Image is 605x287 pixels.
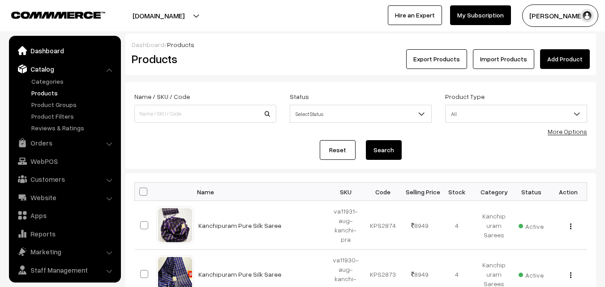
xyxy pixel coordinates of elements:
[198,222,281,229] a: Kanchipuram Pure Silk Saree
[327,201,365,250] td: va11931-aug-kanchi-pra
[11,135,118,151] a: Orders
[11,189,118,206] a: Website
[11,43,118,59] a: Dashboard
[132,41,164,48] a: Dashboard
[580,9,594,22] img: user
[473,49,534,69] a: Import Products
[445,92,485,101] label: Product Type
[11,244,118,260] a: Marketing
[364,183,401,201] th: Code
[11,171,118,187] a: Customers
[11,9,90,20] a: COMMMERCE
[446,106,587,122] span: All
[11,12,105,18] img: COMMMERCE
[290,105,432,123] span: Select Status
[401,183,438,201] th: Selling Price
[476,183,513,201] th: Category
[406,49,467,69] button: Export Products
[401,201,438,250] td: 8949
[548,128,587,135] a: More Options
[366,140,402,160] button: Search
[11,153,118,169] a: WebPOS
[438,183,476,201] th: Stock
[11,262,118,278] a: Staff Management
[519,219,544,231] span: Active
[29,123,118,133] a: Reviews & Ratings
[388,5,442,25] a: Hire an Expert
[132,40,590,49] div: /
[364,201,401,250] td: KPS2874
[519,268,544,280] span: Active
[101,4,216,27] button: [DOMAIN_NAME]
[29,77,118,86] a: Categories
[134,92,190,101] label: Name / SKU / Code
[11,226,118,242] a: Reports
[522,4,598,27] button: [PERSON_NAME]
[290,106,431,122] span: Select Status
[132,52,275,66] h2: Products
[570,272,571,278] img: Menu
[476,201,513,250] td: Kanchipuram Sarees
[167,41,194,48] span: Products
[327,183,365,201] th: SKU
[540,49,590,69] a: Add Product
[193,183,327,201] th: Name
[290,92,309,101] label: Status
[570,223,571,229] img: Menu
[11,61,118,77] a: Catalog
[134,105,276,123] input: Name / SKU / Code
[550,183,587,201] th: Action
[29,100,118,109] a: Product Groups
[450,5,511,25] a: My Subscription
[320,140,356,160] a: Reset
[29,111,118,121] a: Product Filters
[445,105,587,123] span: All
[438,201,476,250] td: 4
[198,270,281,278] a: Kanchipuram Pure Silk Saree
[513,183,550,201] th: Status
[11,207,118,223] a: Apps
[29,88,118,98] a: Products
